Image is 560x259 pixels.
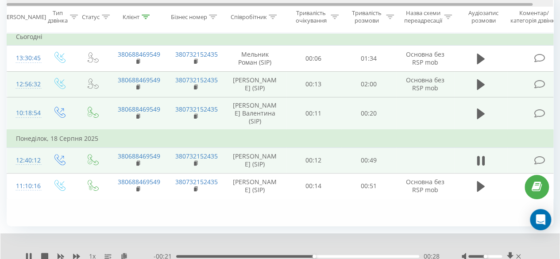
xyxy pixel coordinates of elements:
[508,9,560,24] div: Коментар/категорія дзвінка
[483,255,487,258] div: Accessibility label
[175,50,218,58] a: 380732152435
[397,173,454,199] td: Основна без RSP mob
[286,147,341,173] td: 00:12
[224,46,286,71] td: Мельник Роман (SIP)
[175,105,218,113] a: 380732152435
[397,46,454,71] td: Основна без RSP mob
[341,173,397,199] td: 00:51
[286,97,341,130] td: 00:11
[170,13,207,20] div: Бізнес номер
[82,13,100,20] div: Статус
[123,13,139,20] div: Клієнт
[349,9,384,24] div: Тривалість розмови
[224,173,286,199] td: [PERSON_NAME] (SIP)
[118,76,160,84] a: 380688469549
[313,255,316,258] div: Accessibility label
[404,9,442,24] div: Назва схеми переадресації
[224,71,286,97] td: [PERSON_NAME] (SIP)
[175,178,218,186] a: 380732152435
[462,9,505,24] div: Аудіозапис розмови
[286,173,341,199] td: 00:14
[341,46,397,71] td: 01:34
[175,76,218,84] a: 380732152435
[16,104,34,122] div: 10:18:54
[224,97,286,130] td: [PERSON_NAME] Валентина (SIP)
[118,105,160,113] a: 380688469549
[16,76,34,93] div: 12:56:32
[16,50,34,67] div: 13:30:45
[118,50,160,58] a: 380688469549
[530,209,551,230] div: Open Intercom Messenger
[16,152,34,169] div: 12:40:12
[118,178,160,186] a: 380688469549
[294,9,328,24] div: Тривалість очікування
[48,9,68,24] div: Тип дзвінка
[224,147,286,173] td: [PERSON_NAME] (SIP)
[16,178,34,195] div: 11:10:16
[1,13,46,20] div: [PERSON_NAME]
[175,152,218,160] a: 380732152435
[118,152,160,160] a: 380688469549
[397,71,454,97] td: Основна без RSP mob
[286,46,341,71] td: 00:06
[341,147,397,173] td: 00:49
[341,97,397,130] td: 00:20
[230,13,266,20] div: Співробітник
[341,71,397,97] td: 02:00
[286,71,341,97] td: 00:13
